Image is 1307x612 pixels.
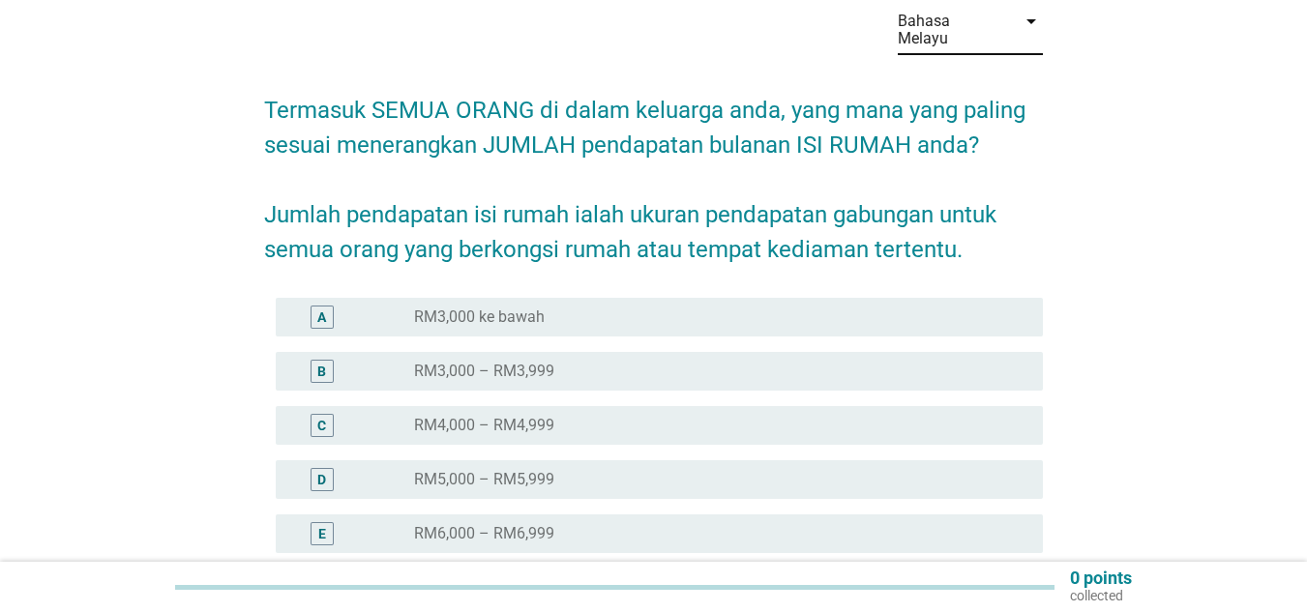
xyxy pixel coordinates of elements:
[414,470,554,489] label: RM5,000 – RM5,999
[317,362,326,382] div: B
[898,13,1004,47] div: Bahasa Melayu
[317,416,326,436] div: C
[414,416,554,435] label: RM4,000 – RM4,999
[317,470,326,490] div: D
[414,524,554,543] label: RM6,000 – RM6,999
[1070,587,1132,604] p: collected
[317,307,326,328] div: A
[318,524,326,544] div: E
[414,362,554,381] label: RM3,000 – RM3,999
[414,307,545,327] label: RM3,000 ke bawah
[1070,569,1132,587] p: 0 points
[264,73,1043,267] h2: Termasuk SEMUA ORANG di dalam keluarga anda, yang mana yang paling sesuai menerangkan JUMLAH pend...
[1020,10,1043,33] i: arrow_drop_down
